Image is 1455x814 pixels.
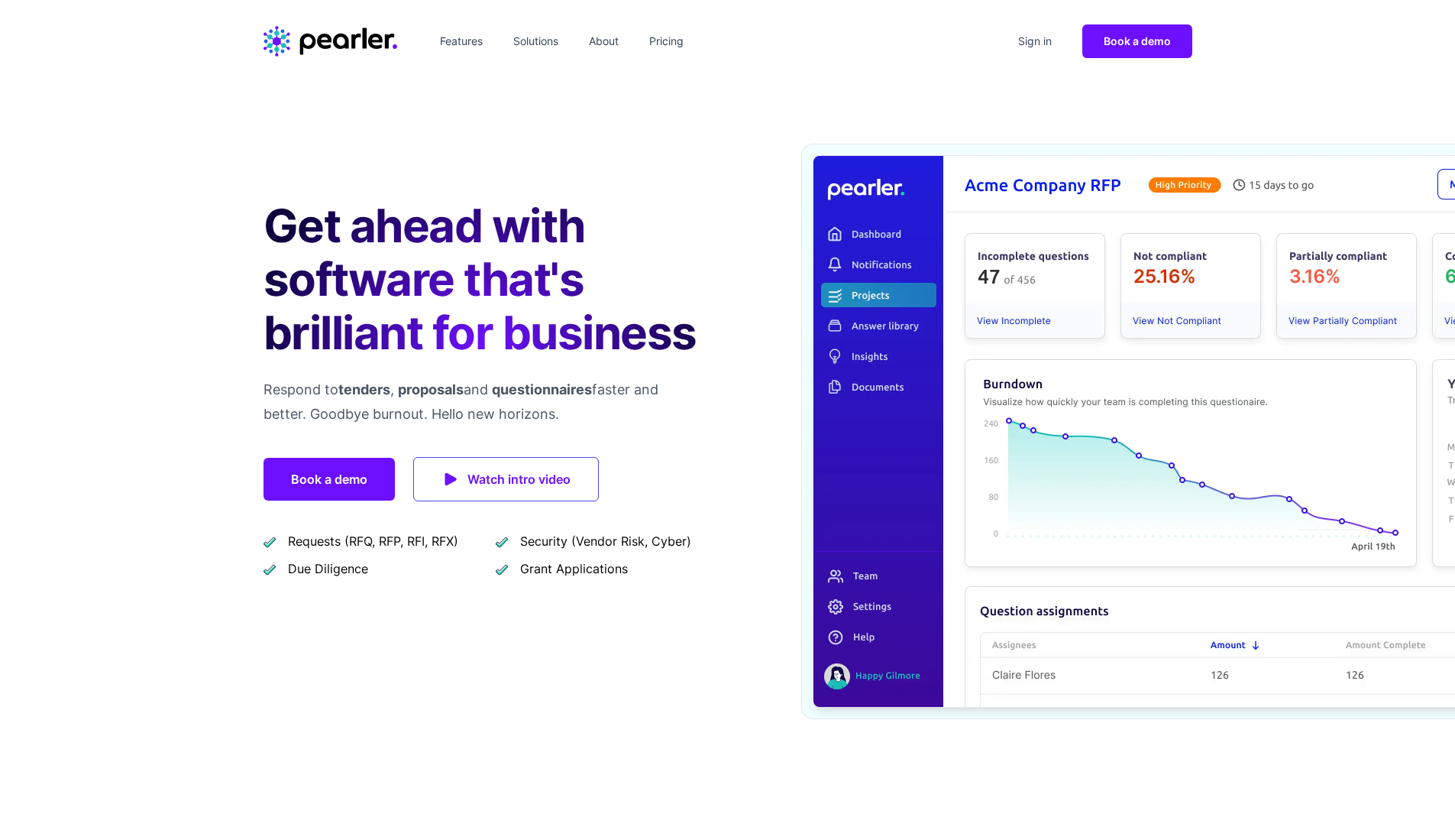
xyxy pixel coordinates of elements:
[264,563,276,576] img: checkmark
[434,29,489,54] a: Features
[467,469,571,490] span: Watch intro video
[288,532,458,550] span: Requests (RFQ, RFP, RFI, RFX)
[496,535,508,548] img: checkmark
[1104,34,1171,47] span: Book a demo
[520,559,628,578] span: Grant Applications
[1012,29,1058,54] a: Sign in
[398,381,464,397] span: proposals
[264,535,276,548] img: checkmark
[264,378,703,426] p: Respond to , and faster and better. Goodbye burnout. Hello new horizons.
[496,563,508,576] img: checkmark
[507,29,564,54] a: Solutions
[338,381,390,397] span: tenders
[264,199,703,359] h1: Get ahead with software that's brilliant for business
[288,559,368,578] span: Due Diligence
[492,381,592,397] span: questionnaires
[264,26,397,57] a: Home
[643,29,690,54] a: Pricing
[583,29,625,54] a: About
[264,458,395,501] a: Book a demo
[1082,24,1192,58] a: Book a demo
[413,457,599,501] a: Watch intro video
[520,532,691,550] span: Security (Vendor Risk, Cyber)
